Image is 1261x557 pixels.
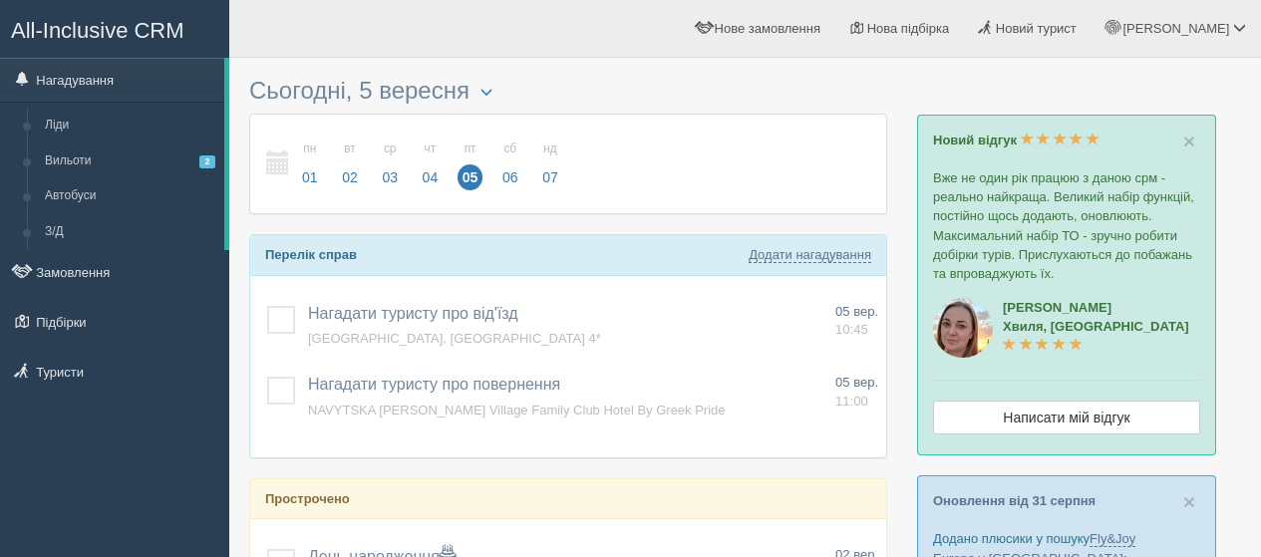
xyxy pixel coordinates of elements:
[458,140,483,157] small: пт
[337,164,363,190] span: 02
[835,375,878,390] span: 05 вер.
[497,164,523,190] span: 06
[835,322,868,337] span: 10:45
[835,394,868,409] span: 11:00
[537,164,563,190] span: 07
[835,303,878,340] a: 05 вер. 10:45
[1003,300,1189,353] a: [PERSON_NAME]Хвиля, [GEOGRAPHIC_DATA]
[933,493,1096,508] a: Оновлення від 31 серпня
[835,304,878,319] span: 05 вер.
[418,140,444,157] small: чт
[531,130,564,198] a: нд 07
[377,140,403,157] small: ср
[36,178,224,214] a: Автобуси
[452,130,489,198] a: пт 05
[377,164,403,190] span: 03
[1183,490,1195,513] span: ×
[36,108,224,143] a: Ліди
[308,305,518,322] a: Нагадати туристу про від'їзд
[933,168,1200,283] p: Вже не один рік працюю з даною срм - реально найкраща. Великий набір функцій, постійно щось додаю...
[497,140,523,157] small: сб
[297,164,323,190] span: 01
[1,1,228,56] a: All-Inclusive CRM
[11,18,184,43] span: All-Inclusive CRM
[308,403,726,418] a: NAVYTSKA [PERSON_NAME] Village Family Club Hotel By Greek Pride
[1183,131,1195,151] button: Close
[867,21,950,36] span: Нова підбірка
[933,133,1100,147] a: Новий відгук
[265,247,357,262] b: Перелік справ
[371,130,409,198] a: ср 03
[265,491,350,506] b: Прострочено
[1122,21,1229,36] span: [PERSON_NAME]
[412,130,450,198] a: чт 04
[749,247,871,263] a: Додати нагадування
[996,21,1077,36] span: Новий турист
[933,401,1200,434] a: Написати мій відгук
[297,140,323,157] small: пн
[458,164,483,190] span: 05
[249,78,887,104] h3: Сьогодні, 5 вересня
[491,130,529,198] a: сб 06
[1183,130,1195,152] span: ×
[1183,491,1195,512] button: Close
[291,130,329,198] a: пн 01
[337,140,363,157] small: вт
[36,143,224,179] a: Вильоти2
[331,130,369,198] a: вт 02
[537,140,563,157] small: нд
[36,214,224,250] a: З/Д
[199,155,215,168] span: 2
[308,376,560,393] a: Нагадати туристу про повернення
[418,164,444,190] span: 04
[715,21,820,36] span: Нове замовлення
[308,331,601,346] a: [GEOGRAPHIC_DATA], [GEOGRAPHIC_DATA] 4*
[835,374,878,411] a: 05 вер. 11:00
